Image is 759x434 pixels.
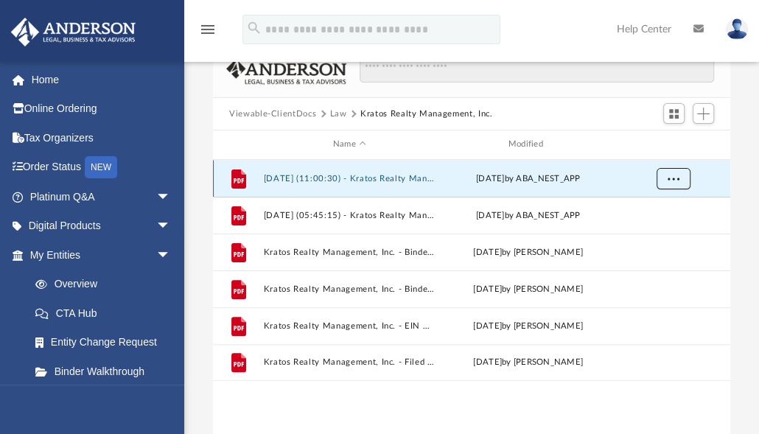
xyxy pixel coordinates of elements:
a: My Entitiesarrow_drop_down [10,240,193,270]
span: arrow_drop_down [156,240,186,270]
i: menu [199,21,217,38]
div: id [220,138,256,151]
button: Viewable-ClientDocs [229,108,316,121]
a: Overview [21,270,193,299]
button: Kratos Realty Management, Inc. - Filed Articles.pdf [264,357,436,367]
div: [DATE] by [PERSON_NAME] [442,245,615,259]
a: Binder Walkthrough [21,357,193,386]
i: search [246,20,262,36]
button: Kratos Realty Management, Inc. [360,108,493,121]
button: Kratos Realty Management, Inc. - Binder Documents.pdf [264,284,436,294]
button: Law [330,108,347,121]
span: arrow_drop_down [156,182,186,212]
img: User Pic [726,18,748,40]
a: Order StatusNEW [10,153,193,183]
button: Kratos Realty Management, Inc. - Binder Documents - DocuSigned.pdf [264,248,436,257]
button: Switch to Grid View [663,103,685,124]
div: NEW [85,156,117,178]
div: by ABA_NEST_APP [442,172,615,185]
button: More options [657,167,690,189]
a: menu [199,28,217,38]
a: Home [10,65,193,94]
button: Add [693,103,715,124]
div: [DATE] by [PERSON_NAME] [442,282,615,295]
div: id [620,138,724,151]
input: Search files and folders [360,55,714,83]
a: Platinum Q&Aarrow_drop_down [10,182,193,211]
span: [DATE] [476,174,505,182]
div: [DATE] by [PERSON_NAME] [442,319,615,332]
button: Kratos Realty Management, Inc. - EIN Notice.pdf [264,321,436,331]
img: Anderson Advisors Platinum Portal [7,18,140,46]
a: Entity Change Request [21,328,193,357]
div: Modified [441,138,614,151]
span: arrow_drop_down [156,211,186,242]
a: Tax Organizers [10,123,193,153]
div: by ABA_NEST_APP [442,209,615,222]
div: Name [263,138,436,151]
a: Digital Productsarrow_drop_down [10,211,193,241]
span: [DATE] [476,211,505,219]
button: [DATE] (05:45:15) - Kratos Realty Management, Inc. - EIN Letter from IRS.pdf [264,211,436,220]
a: Online Ordering [10,94,193,124]
div: [DATE] by [PERSON_NAME] [442,356,615,369]
button: [DATE] (11:00:30) - Kratos Realty Management, Inc. - EIN Letter from IRS.pdf [264,174,436,183]
a: CTA Hub [21,298,193,328]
